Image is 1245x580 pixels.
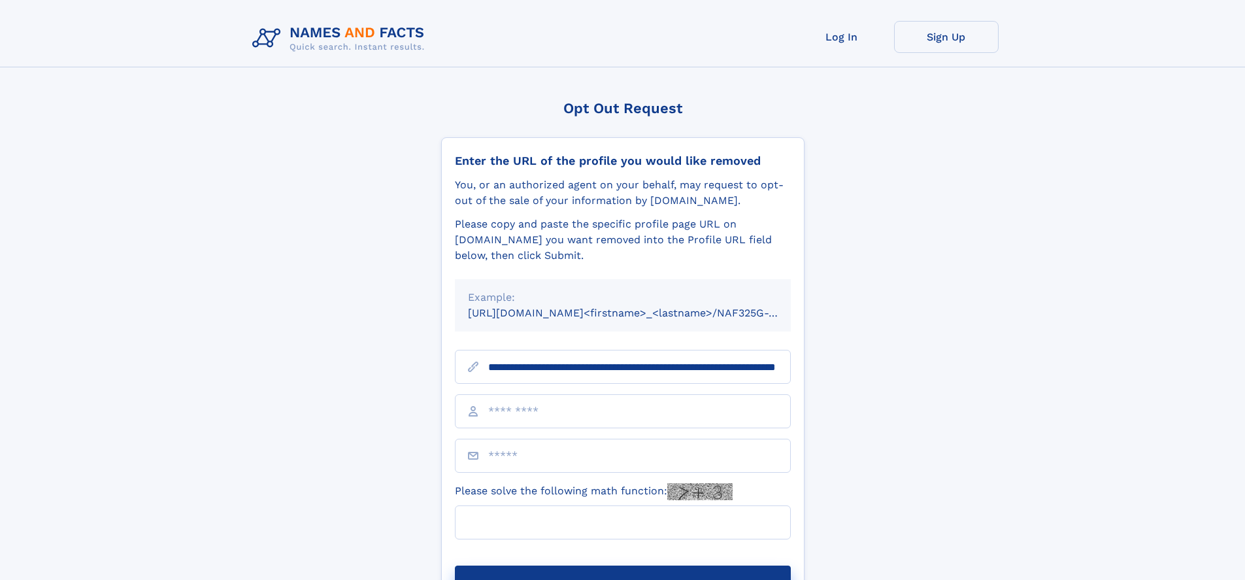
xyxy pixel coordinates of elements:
[455,216,791,264] div: Please copy and paste the specific profile page URL on [DOMAIN_NAME] you want removed into the Pr...
[468,290,778,305] div: Example:
[455,154,791,168] div: Enter the URL of the profile you would like removed
[468,307,816,319] small: [URL][DOMAIN_NAME]<firstname>_<lastname>/NAF325G-xxxxxxxx
[789,21,894,53] a: Log In
[441,100,805,116] div: Opt Out Request
[455,483,733,500] label: Please solve the following math function:
[247,21,435,56] img: Logo Names and Facts
[894,21,999,53] a: Sign Up
[455,177,791,209] div: You, or an authorized agent on your behalf, may request to opt-out of the sale of your informatio...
